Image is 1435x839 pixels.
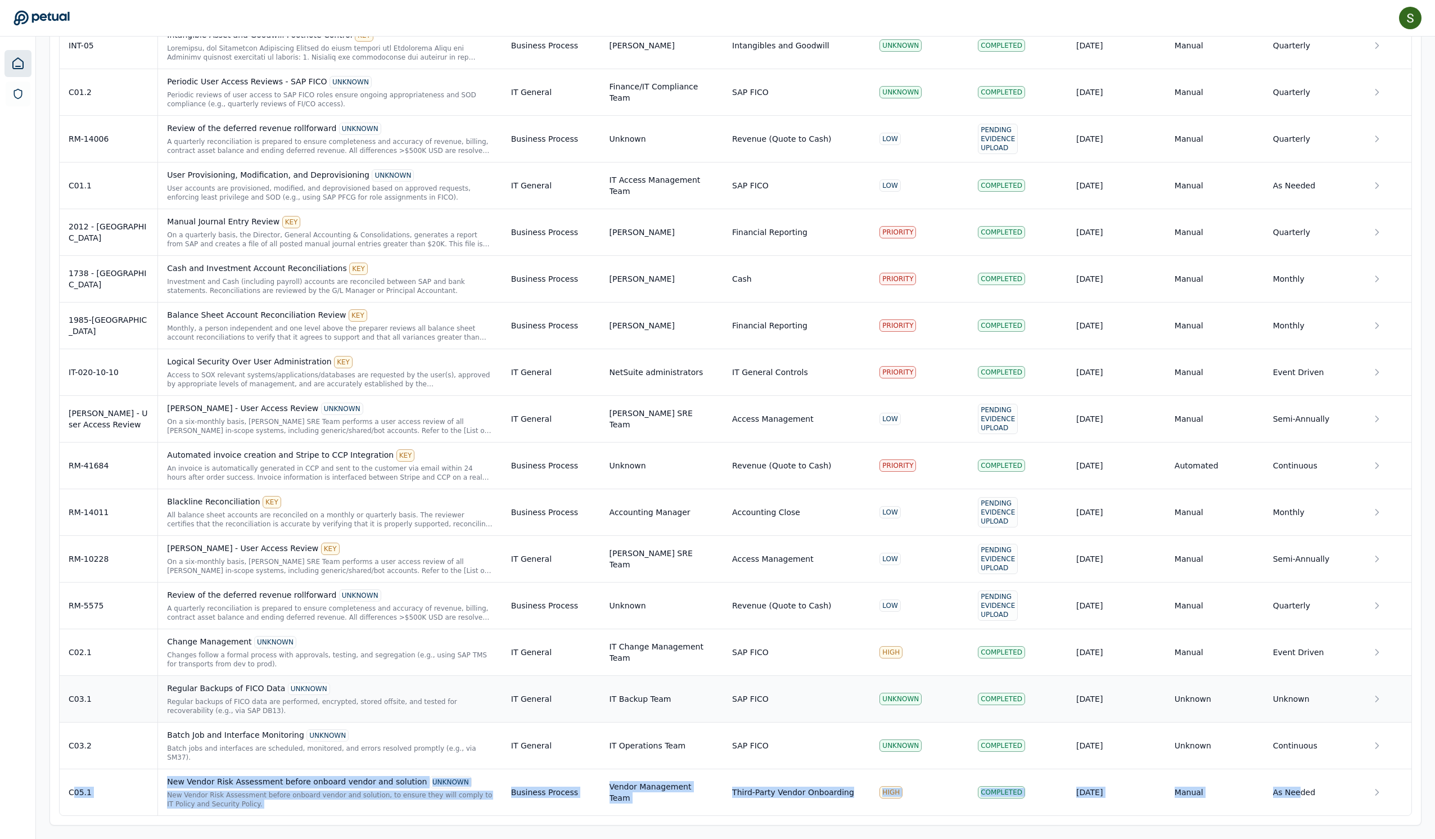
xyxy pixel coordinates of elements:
td: Business Process [502,769,601,816]
div: Regular Backups of FICO Data [167,683,493,695]
div: SAP FICO [732,180,769,191]
td: Manual [1166,349,1264,396]
td: Monthly [1264,256,1362,303]
div: Changes follow a formal process with approvals, testing, and segregation (e.g., using SAP TMS for... [167,651,493,669]
div: PRIORITY [879,226,916,238]
div: UNKNOWN [321,403,363,415]
div: IT General Controls [732,367,808,378]
td: Monthly [1264,489,1362,536]
div: [PERSON_NAME] [610,320,675,331]
div: C02.1 [69,647,148,658]
td: Business Process [502,209,601,256]
div: IT Access Management Team [610,174,715,197]
div: RM-10228 [69,553,148,565]
div: SAP FICO [732,647,769,658]
div: PRIORITY [879,459,916,472]
div: A quarterly reconciliation is prepared to ensure completeness and accuracy of revenue, billing, c... [167,604,493,622]
td: Manual [1166,22,1264,69]
div: [PERSON_NAME] - User Access Review [69,408,148,430]
div: Pending Evidence Upload [978,590,1018,621]
div: Completed [978,366,1025,378]
td: IT General [502,629,601,676]
div: Completed [978,739,1025,752]
td: Monthly [1264,303,1362,349]
td: Continuous [1264,443,1362,489]
td: Manual [1166,116,1264,163]
div: LOW [879,599,901,612]
div: [PERSON_NAME] [610,227,675,238]
div: Batch Job and Interface Monitoring [167,729,493,742]
td: Unknown [1264,676,1362,723]
div: LOW [879,179,901,192]
div: On a quarterly basis, the Director, General Accounting & Consolidations, generates a report from ... [167,231,493,249]
div: Cash and Investment Account Reconciliations [167,263,493,275]
a: SOC [6,82,30,106]
div: INT-05 [69,40,148,51]
div: Batch jobs and interfaces are scheduled, monitored, and errors resolved promptly (e.g., via SM37). [167,744,493,762]
div: [DATE] [1076,320,1157,331]
img: Samuel Tan [1399,7,1422,29]
div: [DATE] [1076,507,1157,518]
div: RM-41684 [69,460,148,471]
div: [DATE] [1076,180,1157,191]
td: Quarterly [1264,209,1362,256]
div: LOW [879,553,901,565]
div: Cash [732,273,752,285]
div: Pending Evidence Upload [978,124,1018,154]
div: Logical Security Over User Administration [167,356,493,368]
td: Event Driven [1264,349,1362,396]
td: Continuous [1264,723,1362,769]
div: [DATE] [1076,367,1157,378]
div: New Vendor Risk Assessment before onboard vendor and solution, to ensure they will comply to IT P... [167,791,493,809]
div: [DATE] [1076,273,1157,285]
div: Completed [978,86,1025,98]
div: KEY [349,309,367,322]
div: [DATE] [1076,740,1157,751]
td: Unknown [1166,676,1264,723]
div: SAP FICO [732,87,769,98]
div: RM-14011 [69,507,148,518]
div: UNKNOWN [879,693,922,705]
td: IT General [502,349,601,396]
div: IT Operations Team [610,740,686,751]
div: C05.1 [69,787,148,798]
div: Investment and Cash (including payroll) accounts are reconciled between SAP and bank statements. ... [167,277,493,295]
div: Completed [978,693,1025,705]
td: IT General [502,396,601,443]
div: Review of the deferred revenue rollforward [167,123,493,135]
div: [DATE] [1076,553,1157,565]
div: All balance sheet accounts are reconciled on a monthly or quarterly basis. The reviewer certifies... [167,511,493,529]
div: Automated invoice creation and Stripe to CCP Integration [167,449,493,462]
div: RM-14006 [69,133,148,145]
td: Manual [1166,396,1264,443]
td: Business Process [502,583,601,629]
div: Balance Sheet Account Reconciliation Review [167,309,493,322]
div: Pending Evidence Upload [978,404,1018,434]
div: [PERSON_NAME] [610,273,675,285]
div: New Vendor Risk Assessment before onboard vendor and solution [167,776,493,788]
td: IT General [502,163,601,209]
div: Vendor Management Team [610,781,715,804]
div: User accounts are provisioned, modified, and deprovisioned based on approved requests, enforcing ... [167,184,493,202]
div: RM-5575 [69,600,148,611]
div: Accounting Manager [610,507,691,518]
td: As Needed [1264,163,1362,209]
div: [DATE] [1076,693,1157,705]
div: KEY [334,356,353,368]
div: Change Management [167,636,493,648]
div: [DATE] [1076,787,1157,798]
div: [DATE] [1076,647,1157,658]
div: SAP FICO [732,693,769,705]
div: LOW [879,413,901,425]
td: Quarterly [1264,22,1362,69]
div: [PERSON_NAME] [610,40,675,51]
div: [DATE] [1076,87,1157,98]
div: User Provisioning, Modification, and Deprovisioning [167,169,493,182]
td: Manual [1166,583,1264,629]
div: Third-Party Vendor Onboarding [732,787,854,798]
td: Manual [1166,163,1264,209]
div: [DATE] [1076,413,1157,425]
div: [DATE] [1076,227,1157,238]
td: Business Process [502,303,601,349]
div: UNKNOWN [330,76,372,88]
